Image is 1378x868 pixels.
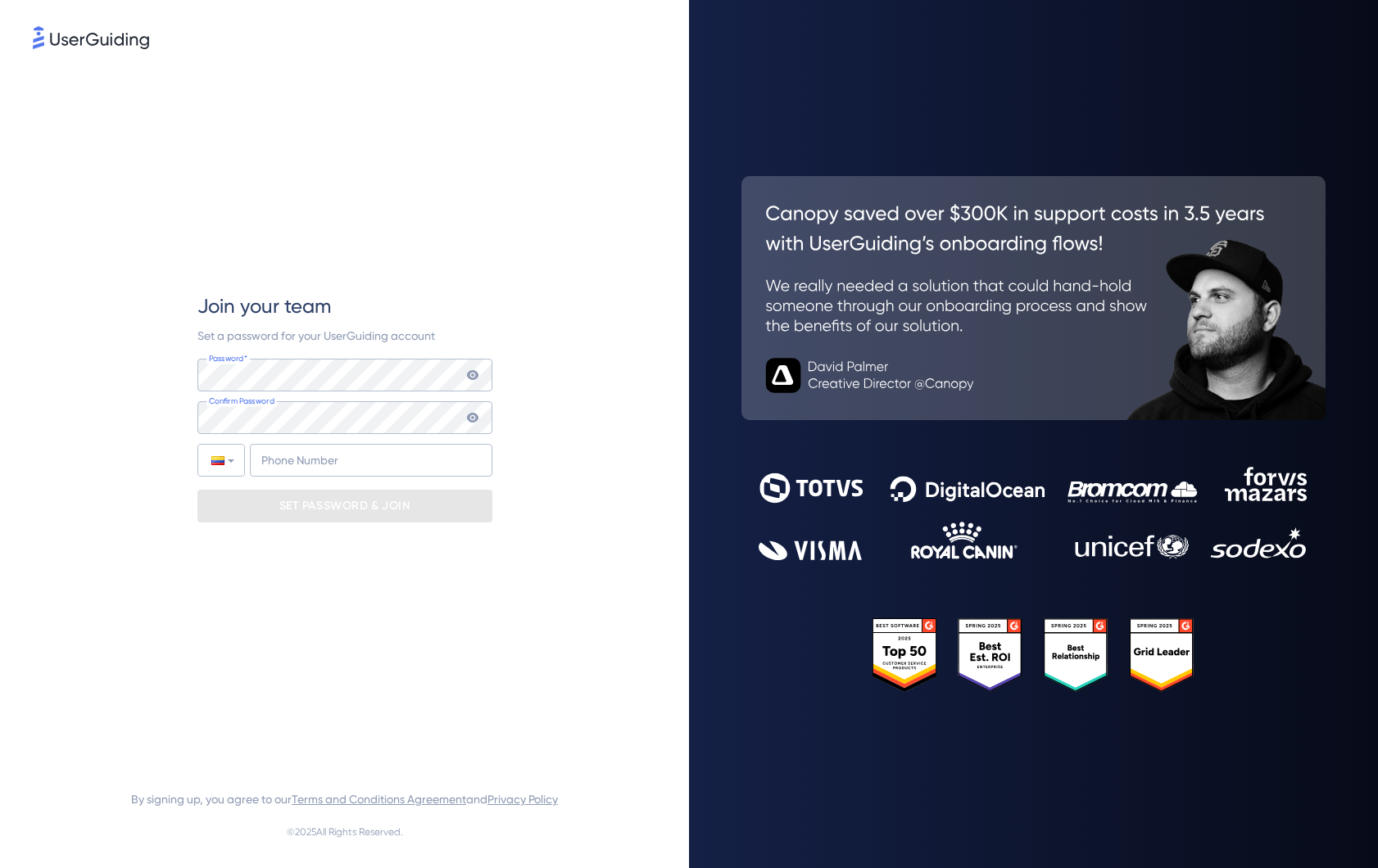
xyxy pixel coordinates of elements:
[197,329,435,342] span: Set a password for your UserGuiding account
[250,444,492,477] input: Phone Number
[279,493,410,519] p: SET PASSWORD & JOIN
[287,822,403,842] span: © 2025 All Rights Reserved.
[759,467,1308,560] img: 9302ce2ac39453076f5bc0f2f2ca889b.svg
[131,789,558,809] span: By signing up, you agree to our and
[487,793,558,806] a: Privacy Policy
[197,293,331,319] span: Join your team
[198,445,244,476] div: Colombia: + 57
[873,618,1194,692] img: 25303e33045975176eb484905ab012ff.svg
[33,26,149,49] img: 8faab4ba6bc7696a72372aa768b0286c.svg
[292,793,466,806] a: Terms and Conditions Agreement
[741,176,1326,420] img: 26c0aa7c25a843aed4baddd2b5e0fa68.svg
